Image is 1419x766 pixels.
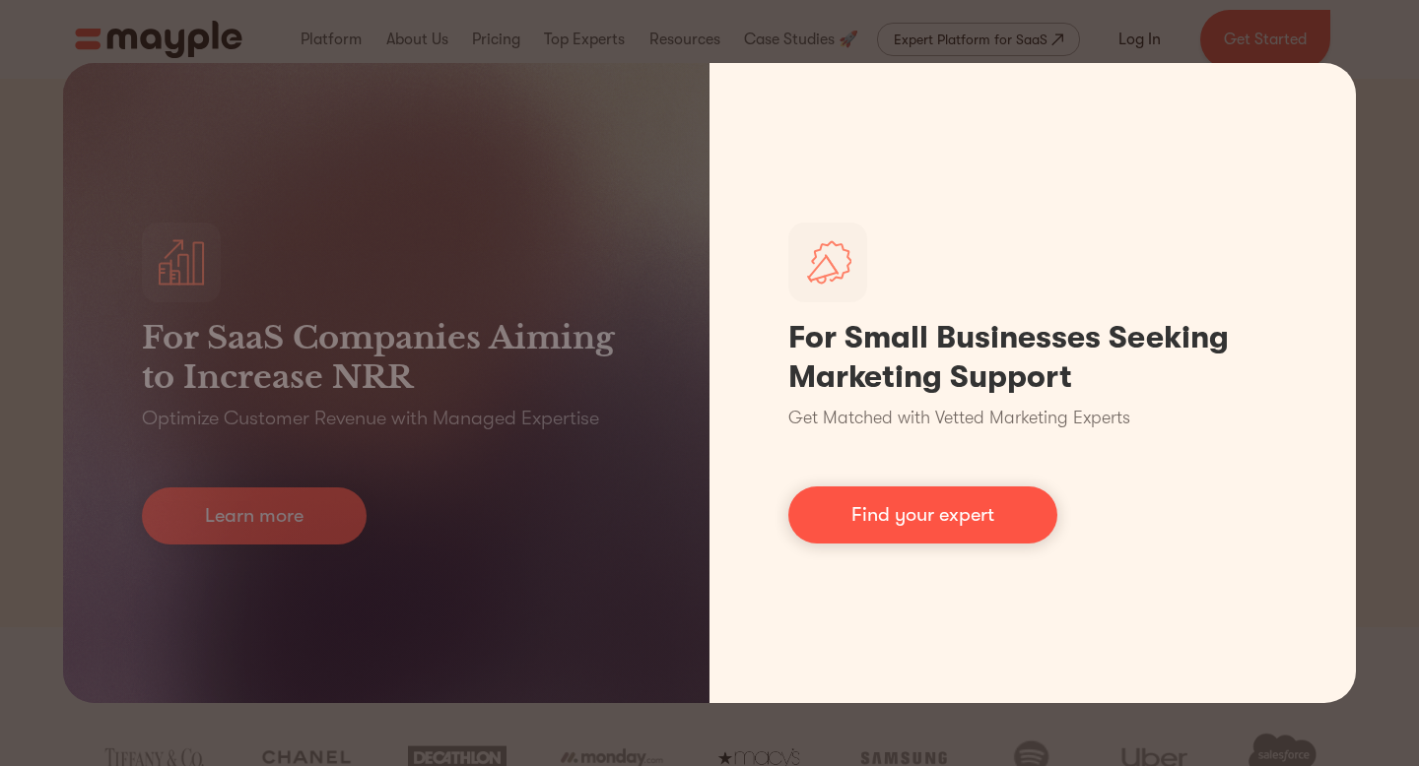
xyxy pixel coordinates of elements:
a: Find your expert [788,486,1057,543]
h1: For Small Businesses Seeking Marketing Support [788,318,1277,397]
p: Optimize Customer Revenue with Managed Expertise [142,405,599,432]
p: Get Matched with Vetted Marketing Experts [788,405,1130,431]
h3: For SaaS Companies Aiming to Increase NRR [142,318,631,397]
a: Learn more [142,487,367,544]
